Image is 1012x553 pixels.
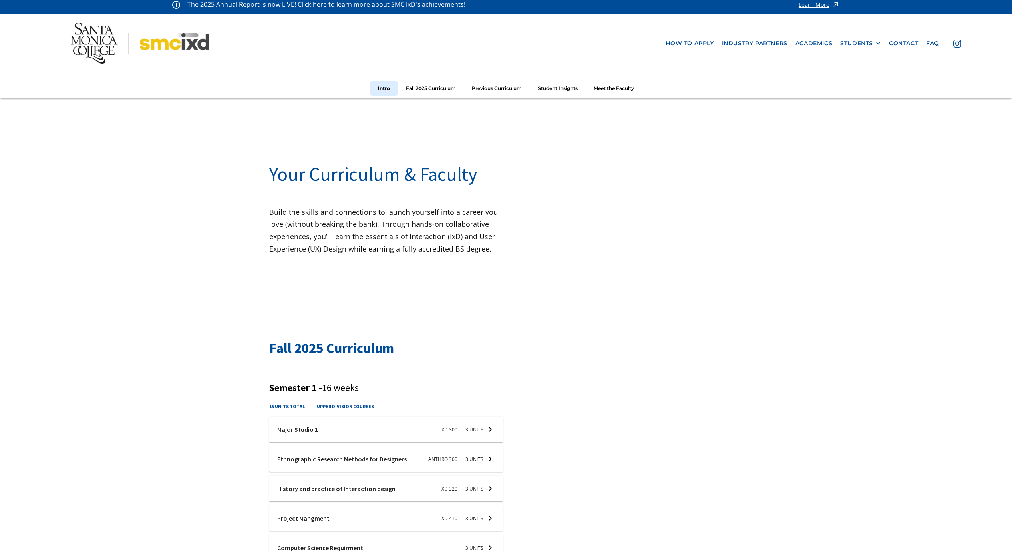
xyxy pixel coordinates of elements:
div: STUDENTS [840,40,881,47]
p: Build the skills and connections to launch yourself into a career you love (without breaking the ... [269,206,506,255]
a: contact [885,36,922,51]
a: Previous Curriculum [464,81,530,96]
h2: Fall 2025 Curriculum [269,339,743,358]
div: STUDENTS [840,40,873,47]
a: Academics [791,36,836,51]
img: icon - instagram [953,40,961,48]
span: Your Curriculum & Faculty [269,162,477,186]
a: industry partners [718,36,791,51]
a: faq [922,36,943,51]
div: Learn More [799,2,829,8]
a: Meet the Faculty [586,81,642,96]
h4: 15 units total [269,403,305,410]
a: how to apply [662,36,718,51]
img: Santa Monica College - SMC IxD logo [71,23,209,63]
a: Student Insights [530,81,586,96]
img: icon - information - alert [172,0,180,9]
h4: upper division courses [317,403,374,410]
a: Intro [370,81,398,96]
h3: Semester 1 - [269,382,743,394]
a: Fall 2025 Curriculum [398,81,464,96]
span: 16 weeks [322,381,359,394]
